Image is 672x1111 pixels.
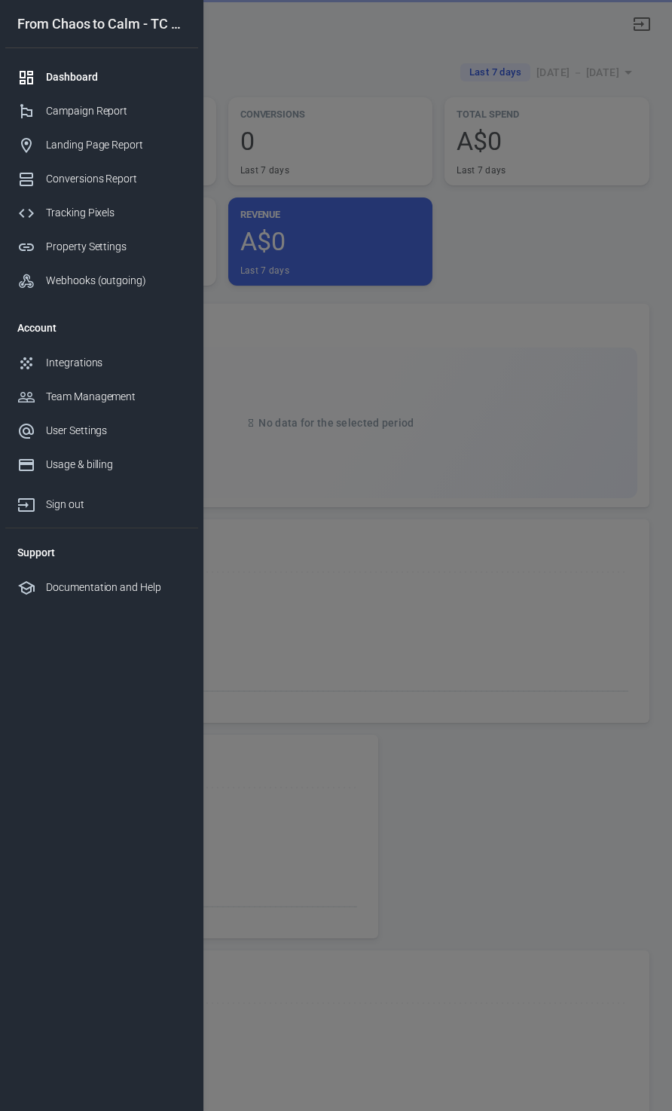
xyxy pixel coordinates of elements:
a: Team Management [5,380,198,414]
div: Property Settings [46,239,186,255]
a: Webhooks (outgoing) [5,264,198,298]
div: Team Management [46,389,186,405]
a: Campaign Report [5,94,198,128]
div: Documentation and Help [46,580,186,595]
div: Campaign Report [46,103,186,119]
div: Conversions Report [46,171,186,187]
li: Account [5,310,198,346]
div: From Chaos to Calm - TC Checkout [DATE] [5,17,198,31]
div: Landing Page Report [46,137,186,153]
a: Tracking Pixels [5,196,198,230]
a: Integrations [5,346,198,380]
div: Sign out [46,497,186,513]
div: Webhooks (outgoing) [46,273,186,289]
li: Support [5,534,198,571]
a: Property Settings [5,230,198,264]
div: Tracking Pixels [46,205,186,221]
a: Conversions Report [5,162,198,196]
a: Landing Page Report [5,128,198,162]
div: Integrations [46,355,186,371]
div: User Settings [46,423,186,439]
div: Dashboard [46,69,186,85]
a: User Settings [5,414,198,448]
a: Sign out [5,482,198,522]
div: Usage & billing [46,457,186,473]
a: Usage & billing [5,448,198,482]
a: Dashboard [5,60,198,94]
